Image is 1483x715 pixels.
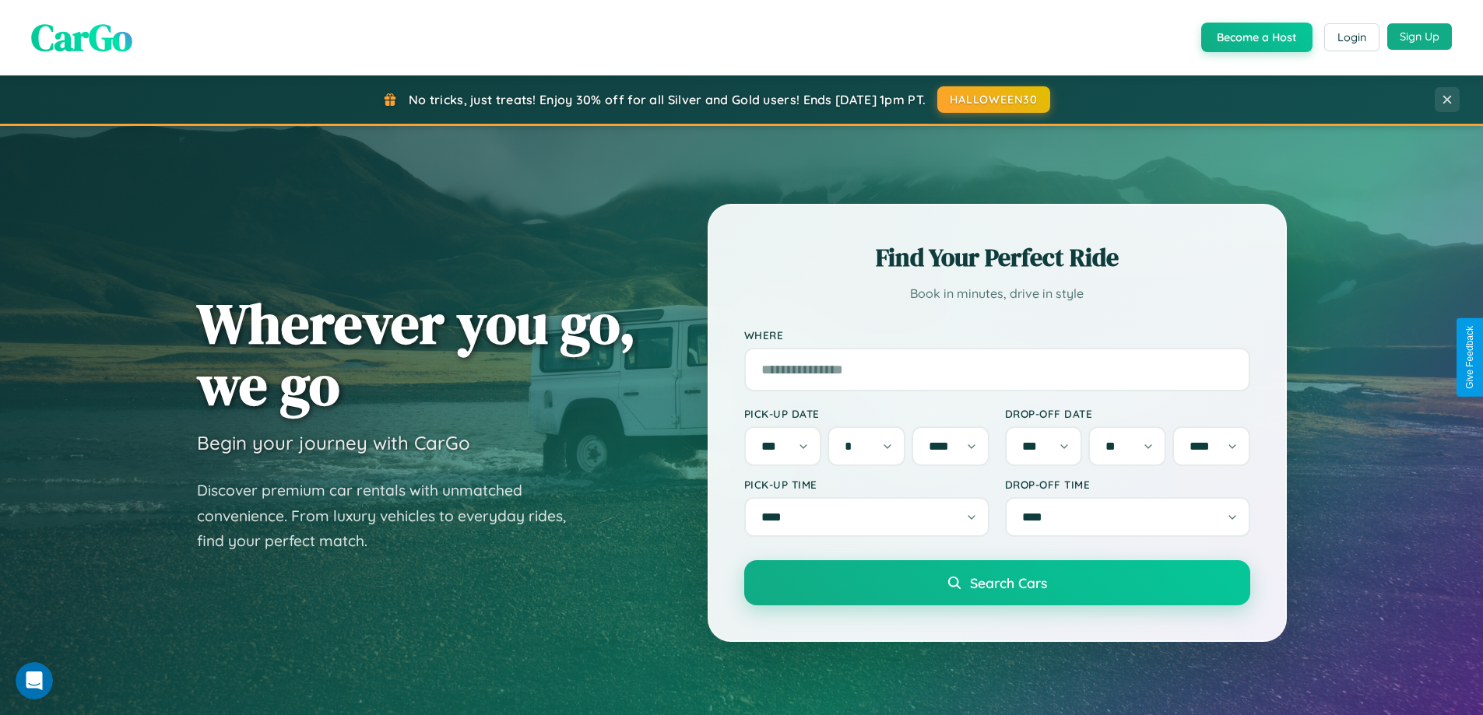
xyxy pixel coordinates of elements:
h3: Begin your journey with CarGo [197,431,470,454]
p: Book in minutes, drive in style [744,282,1250,305]
span: CarGo [31,12,132,63]
label: Drop-off Time [1005,478,1250,491]
span: Search Cars [970,574,1047,591]
h1: Wherever you go, we go [197,293,636,415]
p: Discover premium car rentals with unmatched convenience. From luxury vehicles to everyday rides, ... [197,478,586,554]
label: Drop-off Date [1005,407,1250,420]
button: Login [1324,23,1379,51]
label: Pick-up Time [744,478,989,491]
label: Pick-up Date [744,407,989,420]
button: Sign Up [1387,23,1452,50]
button: Search Cars [744,560,1250,605]
button: HALLOWEEN30 [937,86,1050,113]
span: No tricks, just treats! Enjoy 30% off for all Silver and Gold users! Ends [DATE] 1pm PT. [409,92,926,107]
iframe: Intercom live chat [16,662,53,699]
button: Become a Host [1201,23,1313,52]
div: Give Feedback [1464,326,1475,389]
h2: Find Your Perfect Ride [744,240,1250,275]
label: Where [744,328,1250,342]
